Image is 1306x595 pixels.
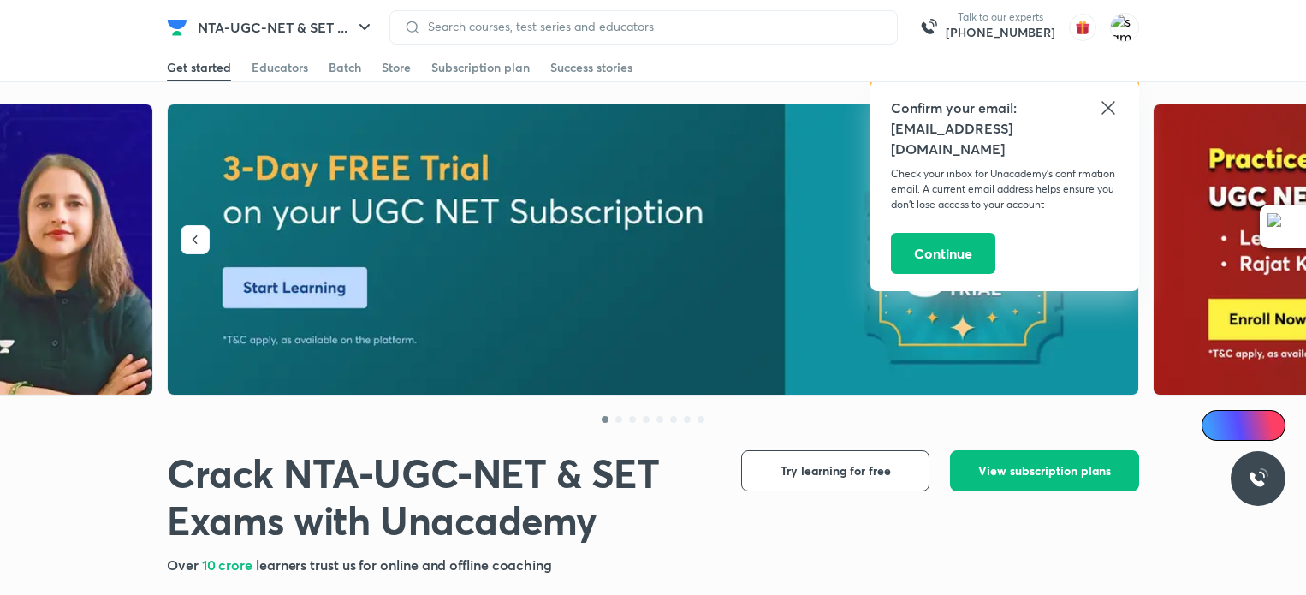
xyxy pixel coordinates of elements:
button: Continue [891,233,995,274]
button: Try learning for free [741,450,929,491]
input: Search courses, test series and educators [421,20,883,33]
p: Check your inbox for Unacademy’s confirmation email. A current email address helps ensure you don... [891,166,1119,212]
img: call-us [911,10,946,45]
span: Over [167,556,202,574]
div: Subscription plan [431,59,530,76]
a: [PHONE_NUMBER] [946,24,1055,41]
h1: Crack NTA-UGC-NET & SET Exams with Unacademy [167,450,714,544]
a: Ai Doubts [1202,410,1285,441]
span: Ai Doubts [1230,419,1275,432]
h5: [EMAIL_ADDRESS][DOMAIN_NAME] [891,118,1119,159]
span: View subscription plans [978,462,1111,479]
div: Store [382,59,411,76]
img: ttu [1248,468,1268,489]
span: 10 crore [202,556,256,574]
span: learners trust us for online and offline coaching [256,556,552,574]
button: NTA-UGC-NET & SET ... [187,10,385,45]
img: samad sheikh [1110,13,1139,42]
span: Try learning for free [781,462,891,479]
div: Batch [329,59,361,76]
img: avatar [1069,14,1096,41]
img: Icon [1212,419,1226,432]
div: Educators [252,59,308,76]
h5: Confirm your email: [891,98,1119,118]
div: Success stories [550,59,632,76]
p: Talk to our experts [946,10,1055,24]
a: Subscription plan [431,54,530,81]
a: Get started [167,54,231,81]
a: Batch [329,54,361,81]
a: Educators [252,54,308,81]
div: Get started [167,59,231,76]
img: Company Logo [167,17,187,38]
button: View subscription plans [950,450,1139,491]
a: Store [382,54,411,81]
a: Success stories [550,54,632,81]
